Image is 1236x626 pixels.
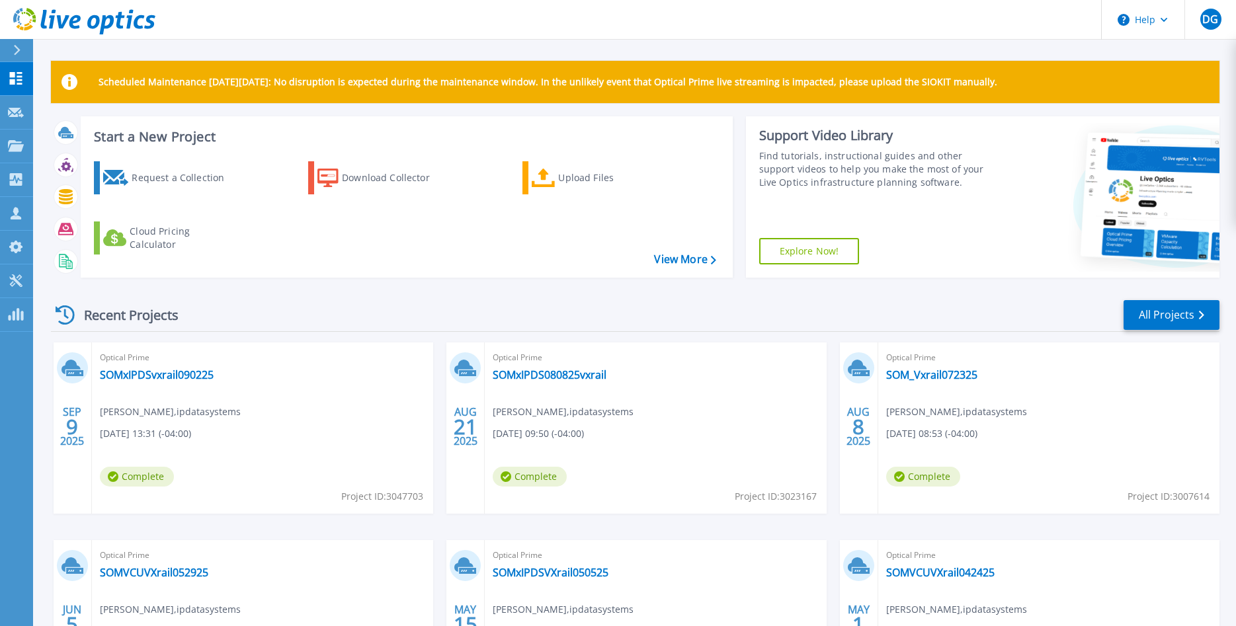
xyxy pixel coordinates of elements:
[759,149,1001,189] div: Find tutorials, instructional guides and other support videos to help you make the most of your L...
[130,225,235,251] div: Cloud Pricing Calculator
[132,165,237,191] div: Request a Collection
[342,165,448,191] div: Download Collector
[759,238,860,264] a: Explore Now!
[886,548,1212,563] span: Optical Prime
[66,421,78,432] span: 9
[493,350,818,365] span: Optical Prime
[886,566,995,579] a: SOMVCUVXrail042425
[100,467,174,487] span: Complete
[341,489,423,504] span: Project ID: 3047703
[493,405,634,419] span: [PERSON_NAME] , ipdatasystems
[886,405,1027,419] span: [PERSON_NAME] , ipdatasystems
[493,467,567,487] span: Complete
[100,350,425,365] span: Optical Prime
[1202,14,1218,24] span: DG
[60,403,85,451] div: SEP 2025
[308,161,456,194] a: Download Collector
[1124,300,1219,330] a: All Projects
[100,566,208,579] a: SOMVCUVXrail052925
[100,426,191,441] span: [DATE] 13:31 (-04:00)
[453,403,478,451] div: AUG 2025
[100,368,214,381] a: SOMxIPDSvxrail090225
[846,403,871,451] div: AUG 2025
[51,299,196,331] div: Recent Projects
[493,426,584,441] span: [DATE] 09:50 (-04:00)
[886,368,977,381] a: SOM_Vxrail072325
[1128,489,1210,504] span: Project ID: 3007614
[558,165,664,191] div: Upload Files
[493,602,634,617] span: [PERSON_NAME] , ipdatasystems
[654,253,716,266] a: View More
[886,426,977,441] span: [DATE] 08:53 (-04:00)
[735,489,817,504] span: Project ID: 3023167
[886,350,1212,365] span: Optical Prime
[94,161,241,194] a: Request a Collection
[454,421,477,432] span: 21
[759,127,1001,144] div: Support Video Library
[100,548,425,563] span: Optical Prime
[493,548,818,563] span: Optical Prime
[99,77,997,87] p: Scheduled Maintenance [DATE][DATE]: No disruption is expected during the maintenance window. In t...
[522,161,670,194] a: Upload Files
[100,405,241,419] span: [PERSON_NAME] , ipdatasystems
[852,421,864,432] span: 8
[493,368,606,381] a: SOMxIPDS080825vxrail
[94,130,716,144] h3: Start a New Project
[493,566,608,579] a: SOMxIPDSVXrail050525
[886,467,960,487] span: Complete
[94,221,241,254] a: Cloud Pricing Calculator
[100,602,241,617] span: [PERSON_NAME] , ipdatasystems
[886,602,1027,617] span: [PERSON_NAME] , ipdatasystems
